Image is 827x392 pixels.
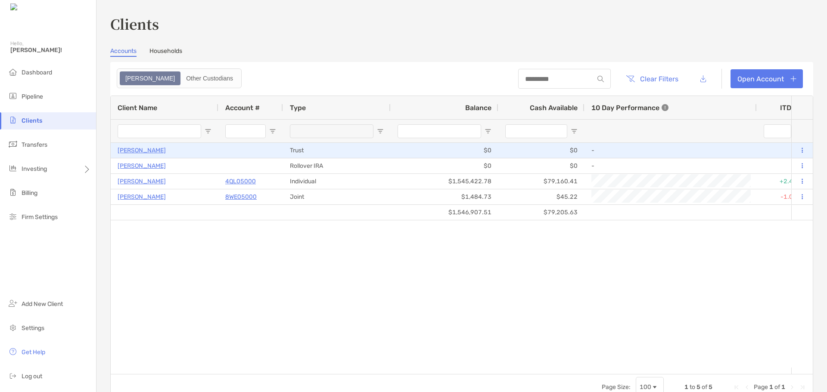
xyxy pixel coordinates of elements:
[8,187,18,198] img: billing icon
[22,349,45,356] span: Get Help
[591,159,750,173] div: -
[684,383,688,391] span: 1
[498,189,584,204] div: $45.22
[110,14,813,34] h3: Clients
[118,124,201,138] input: Client Name Filter Input
[505,124,567,138] input: Cash Available Filter Input
[377,128,384,135] button: Open Filter Menu
[602,383,631,391] div: Page Size:
[8,139,18,149] img: transfers icon
[118,161,166,171] a: [PERSON_NAME]
[391,189,498,204] div: $1,484.73
[283,189,391,204] div: Joint
[619,69,685,88] button: Clear Filters
[22,324,44,332] span: Settings
[391,158,498,173] div: $0
[597,76,604,82] img: input icon
[8,163,18,173] img: investing icon
[8,322,18,333] img: settings icon
[118,104,157,112] span: Client Name
[22,141,47,148] span: Transfers
[754,383,768,391] span: Page
[225,124,266,138] input: Account # Filter Input
[757,143,808,158] div: 0%
[498,143,584,158] div: $0
[696,383,700,391] span: 5
[22,189,37,197] span: Billing
[283,174,391,189] div: Individual
[149,47,182,57] a: Households
[283,143,391,158] div: Trust
[465,104,491,112] span: Balance
[225,176,256,187] a: 4QL05000
[498,205,584,220] div: $79,205.63
[225,104,260,112] span: Account #
[117,68,242,88] div: segmented control
[757,174,808,189] div: +2.47%
[8,67,18,77] img: dashboard icon
[118,145,166,156] a: [PERSON_NAME]
[22,165,47,173] span: Investing
[530,104,578,112] span: Cash Available
[571,128,578,135] button: Open Filter Menu
[781,383,785,391] span: 1
[22,69,52,76] span: Dashboard
[789,384,796,391] div: Next Page
[110,47,137,57] a: Accounts
[225,191,257,202] a: 8WE05000
[22,300,63,308] span: Add New Client
[743,384,750,391] div: Previous Page
[22,117,42,124] span: Clients
[121,72,180,84] div: Zoe
[733,384,740,391] div: First Page
[702,383,707,391] span: of
[591,96,668,119] div: 10 Day Performance
[780,104,802,112] div: ITD
[8,211,18,222] img: firm-settings icon
[774,383,780,391] span: of
[398,124,481,138] input: Balance Filter Input
[8,91,18,101] img: pipeline icon
[769,383,773,391] span: 1
[290,104,306,112] span: Type
[283,158,391,173] div: Rollover IRA
[731,69,803,88] a: Open Account
[22,93,43,100] span: Pipeline
[485,128,491,135] button: Open Filter Menu
[640,383,651,391] div: 100
[8,298,18,309] img: add_new_client icon
[764,124,791,138] input: ITD Filter Input
[205,128,211,135] button: Open Filter Menu
[690,383,695,391] span: to
[709,383,712,391] span: 5
[269,128,276,135] button: Open Filter Menu
[498,158,584,173] div: $0
[22,373,42,380] span: Log out
[391,205,498,220] div: $1,546,907.51
[799,384,806,391] div: Last Page
[8,115,18,125] img: clients icon
[10,3,47,12] img: Zoe Logo
[391,174,498,189] div: $1,545,422.78
[8,346,18,357] img: get-help icon
[498,174,584,189] div: $79,160.41
[22,213,58,221] span: Firm Settings
[118,191,166,202] a: [PERSON_NAME]
[181,72,238,84] div: Other Custodians
[10,46,91,54] span: [PERSON_NAME]!
[118,176,166,187] a: [PERSON_NAME]
[8,370,18,381] img: logout icon
[757,158,808,173] div: 0%
[391,143,498,158] div: $0
[757,189,808,204] div: -1.01%
[591,143,750,157] div: -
